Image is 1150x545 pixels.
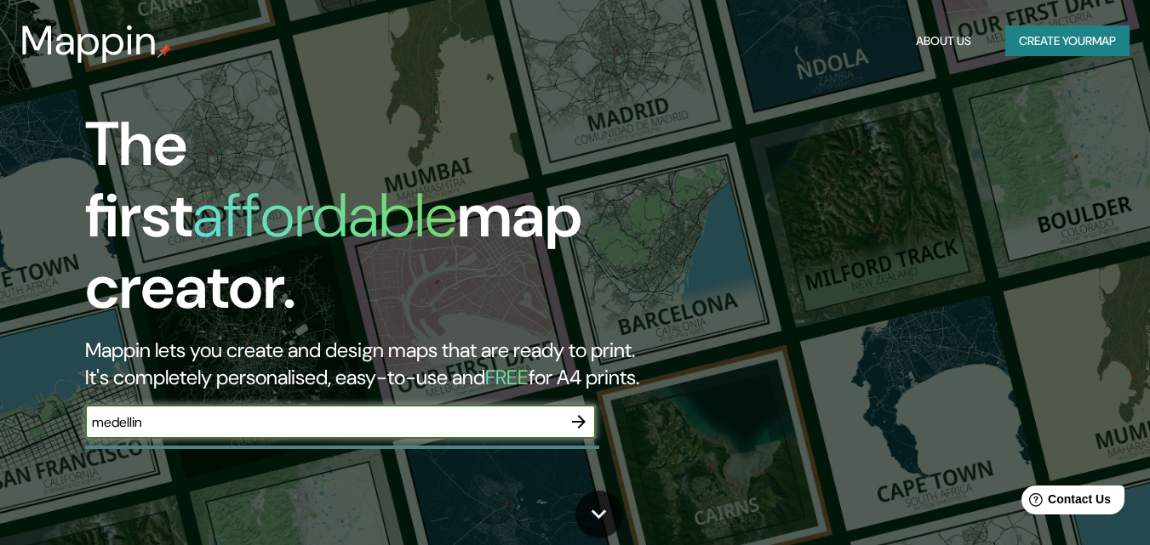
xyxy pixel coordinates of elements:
[85,337,661,391] h2: Mappin lets you create and design maps that are ready to print. It's completely personalised, eas...
[20,17,157,65] h3: Mappin
[85,412,562,432] input: Choose your favourite place
[85,109,661,337] h1: The first map creator.
[998,479,1131,526] iframe: Help widget launcher
[485,364,529,390] h5: FREE
[1005,26,1130,57] button: Create yourmap
[909,26,978,57] button: About Us
[192,176,457,255] h1: affordable
[157,44,171,58] img: mappin-pin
